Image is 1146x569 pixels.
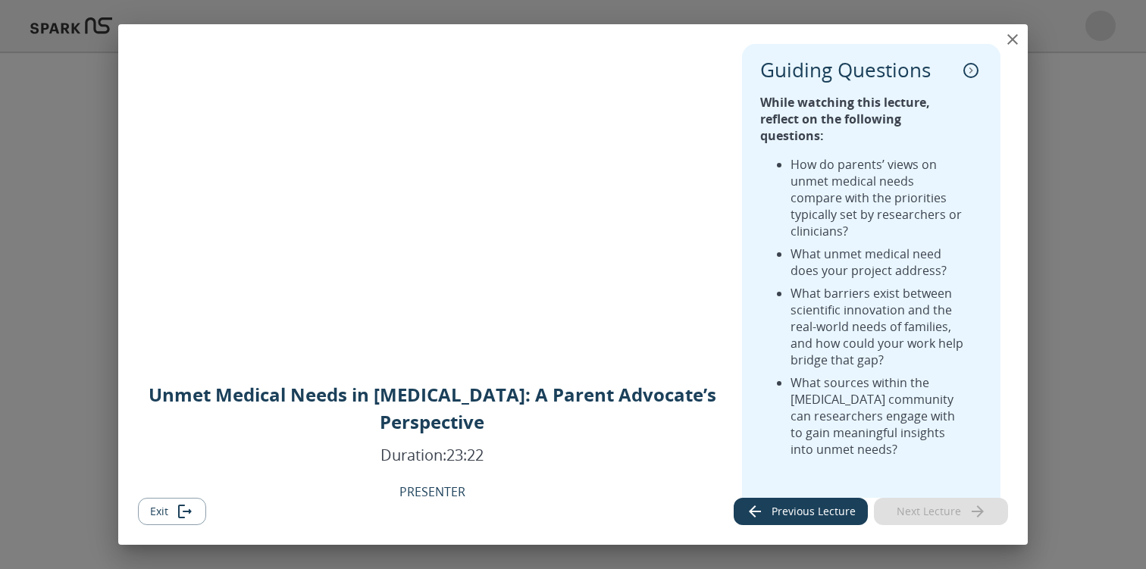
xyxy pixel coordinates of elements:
[791,285,967,368] li: What barriers exist between scientific innovation and the real-world needs of families, and how c...
[399,483,465,500] p: PRESENTER
[760,94,930,144] strong: While watching this lecture, reflect on the following questions:
[760,58,931,82] p: Guiding Questions
[791,156,967,239] li: How do parents’ views on unmet medical needs compare with the priorities typically set by researc...
[138,498,206,526] button: Exit
[791,245,967,279] li: What unmet medical need does your project address?
[734,498,868,526] button: Previous lecture
[960,59,982,82] button: collapse
[791,374,967,458] li: What sources within the [MEDICAL_DATA] community can researchers engage with to gain meaningful i...
[138,381,727,436] p: Unmet Medical Needs in [MEDICAL_DATA]: A Parent Advocate’s Perspective
[997,24,1028,55] button: close
[380,445,484,465] p: Duration: 23:22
